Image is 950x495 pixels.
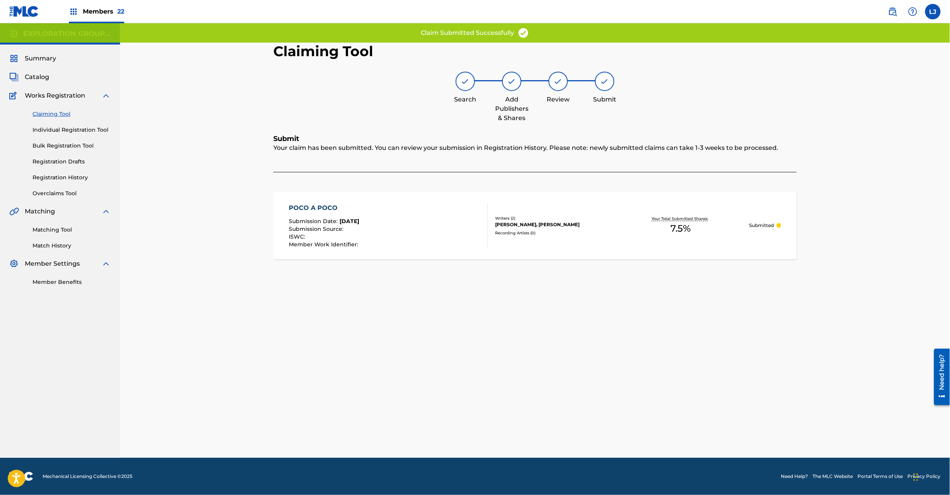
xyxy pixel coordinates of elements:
[518,27,529,39] img: access
[446,95,485,104] div: Search
[908,473,941,480] a: Privacy Policy
[507,77,516,86] img: step indicator icon for Add Publishers & Shares
[652,216,710,222] p: Your Total Submitted Shares:
[289,233,307,240] span: ISWC :
[925,4,941,19] div: User Menu
[25,72,49,82] span: Catalog
[289,203,360,213] div: POCO A POCO
[289,218,340,225] span: Submission Date :
[9,259,19,268] img: Member Settings
[9,207,19,216] img: Matching
[908,7,917,16] img: help
[289,225,346,232] span: Submission Source :
[33,110,111,118] a: Claiming Tool
[101,259,111,268] img: expand
[101,207,111,216] img: expand
[9,472,33,481] img: logo
[33,189,111,198] a: Overclaims Tool
[539,95,578,104] div: Review
[101,91,111,100] img: expand
[9,72,19,82] img: Catalog
[888,7,897,16] img: search
[33,126,111,134] a: Individual Registration Tool
[554,77,563,86] img: step indicator icon for Review
[33,226,111,234] a: Matching Tool
[69,7,78,16] img: Top Rightsholders
[885,4,900,19] a: Public Search
[117,8,124,15] span: 22
[9,72,49,82] a: CatalogCatalog
[813,473,853,480] a: The MLC Website
[289,241,360,248] span: Member Work Identifier :
[495,221,612,228] div: [PERSON_NAME], [PERSON_NAME]
[273,43,373,60] h2: Claiming Tool
[905,4,921,19] div: Help
[421,28,514,38] p: Claim Submitted Successfully
[273,134,797,143] h5: Submit
[33,174,111,182] a: Registration History
[858,473,903,480] a: Portal Terms of Use
[749,222,774,229] p: Submitted
[928,346,950,408] iframe: Resource Center
[911,458,950,495] iframe: Chat Widget
[25,259,80,268] span: Member Settings
[9,54,19,63] img: Summary
[495,215,612,221] div: Writers ( 2 )
[671,222,691,235] span: 7.5 %
[273,192,797,260] a: POCO A POCOSubmission Date:[DATE]Submission Source:ISWC:Member Work Identifier:Writers (2)[PERSON...
[914,466,918,489] div: Drag
[492,95,531,123] div: Add Publishers & Shares
[83,7,124,16] span: Members
[495,230,612,236] div: Recording Artists ( 0 )
[781,473,808,480] a: Need Help?
[33,142,111,150] a: Bulk Registration Tool
[33,158,111,166] a: Registration Drafts
[461,77,470,86] img: step indicator icon for Search
[600,77,609,86] img: step indicator icon for Submit
[25,54,56,63] span: Summary
[9,54,56,63] a: SummarySummary
[43,473,132,480] span: Mechanical Licensing Collective © 2025
[33,242,111,250] a: Match History
[9,91,19,100] img: Works Registration
[9,6,39,17] img: MLC Logo
[340,218,360,225] span: [DATE]
[25,91,85,100] span: Works Registration
[25,207,55,216] span: Matching
[585,95,624,104] div: Submit
[273,143,797,172] div: Your claim has been submitted. You can review your submission in Registration History. Please not...
[33,278,111,286] a: Member Benefits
